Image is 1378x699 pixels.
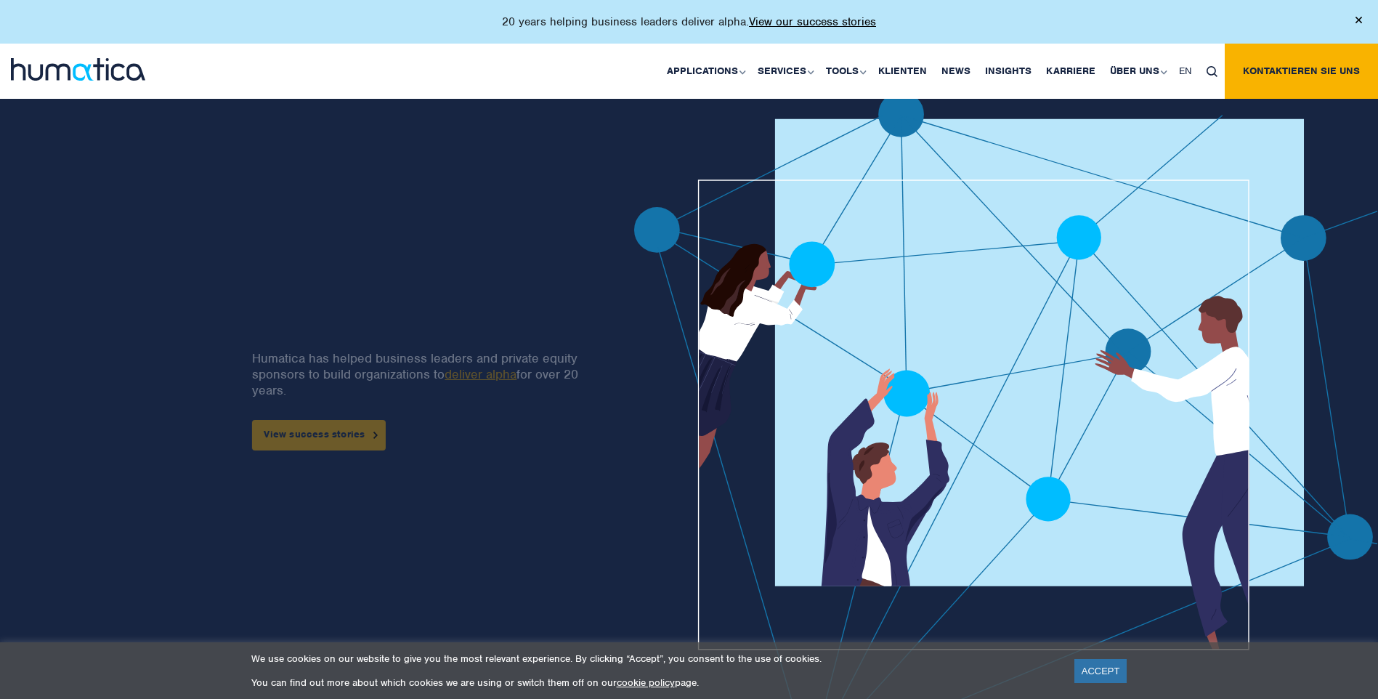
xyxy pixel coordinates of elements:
[749,15,876,29] a: View our success stories
[750,44,819,99] a: Services
[1207,66,1217,77] img: search_icon
[445,366,516,382] a: deliver alpha
[934,44,978,99] a: News
[1179,65,1192,77] span: EN
[251,676,1056,689] p: You can find out more about which cookies we are using or switch them off on our page.
[1103,44,1172,99] a: Über uns
[660,44,750,99] a: Applications
[252,420,386,450] a: View success stories
[819,44,871,99] a: Tools
[617,676,675,689] a: cookie policy
[11,58,145,81] img: logo
[252,350,587,398] p: Humatica has helped business leaders and private equity sponsors to build organizations to for ov...
[373,432,378,438] img: arrowicon
[251,652,1056,665] p: We use cookies on our website to give you the most relevant experience. By clicking “Accept”, you...
[1074,659,1127,683] a: ACCEPT
[871,44,934,99] a: Klienten
[978,44,1039,99] a: Insights
[1039,44,1103,99] a: Karriere
[1225,44,1378,99] a: Kontaktieren Sie uns
[502,15,876,29] p: 20 years helping business leaders deliver alpha.
[1172,44,1199,99] a: EN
